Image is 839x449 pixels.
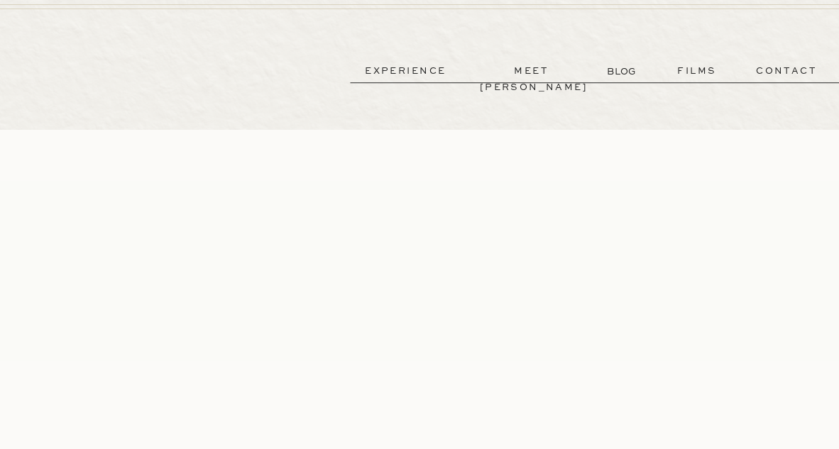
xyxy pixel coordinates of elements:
[736,64,837,80] a: contact
[353,64,457,80] a: experience
[663,64,732,80] a: films
[480,64,583,80] a: meet [PERSON_NAME]
[607,65,638,79] a: BLOG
